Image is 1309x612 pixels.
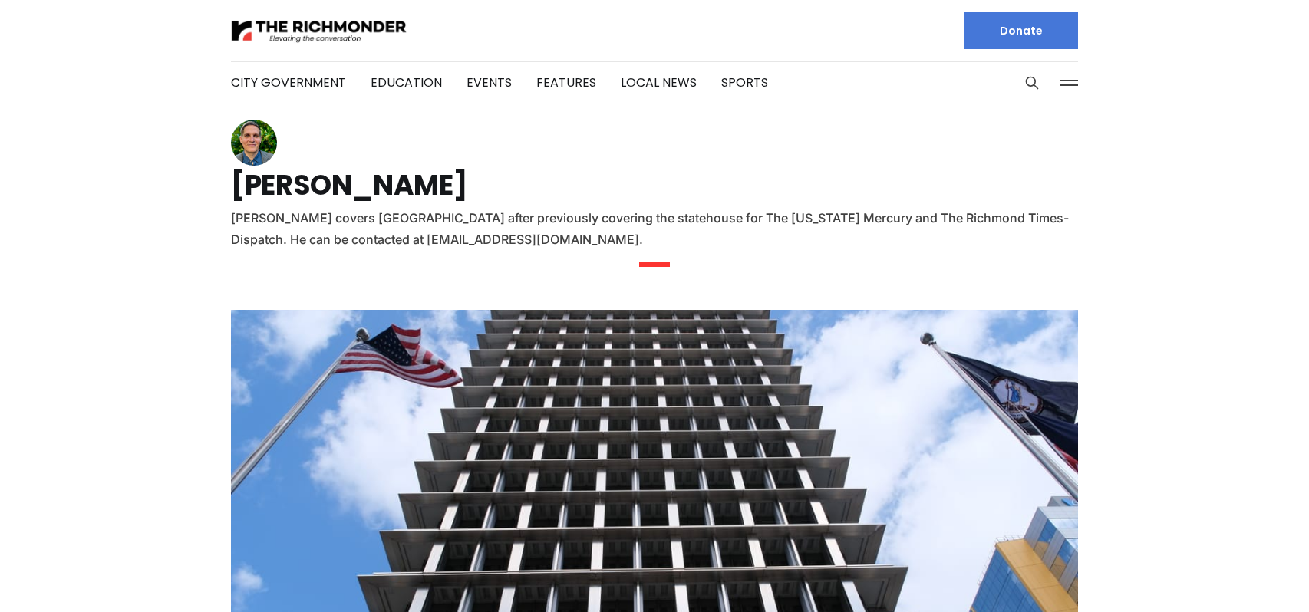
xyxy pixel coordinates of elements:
a: Local News [621,74,697,91]
a: Sports [721,74,768,91]
h1: [PERSON_NAME] [231,173,1078,198]
img: The Richmonder [231,18,407,44]
a: Events [467,74,512,91]
a: Education [371,74,442,91]
img: Graham Moomaw [231,120,277,166]
a: Donate [964,12,1078,49]
iframe: portal-trigger [1179,537,1309,612]
a: City Government [231,74,346,91]
div: [PERSON_NAME] covers [GEOGRAPHIC_DATA] after previously covering the statehouse for The [US_STATE... [231,207,1078,250]
a: Features [536,74,596,91]
button: Search this site [1020,71,1044,94]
